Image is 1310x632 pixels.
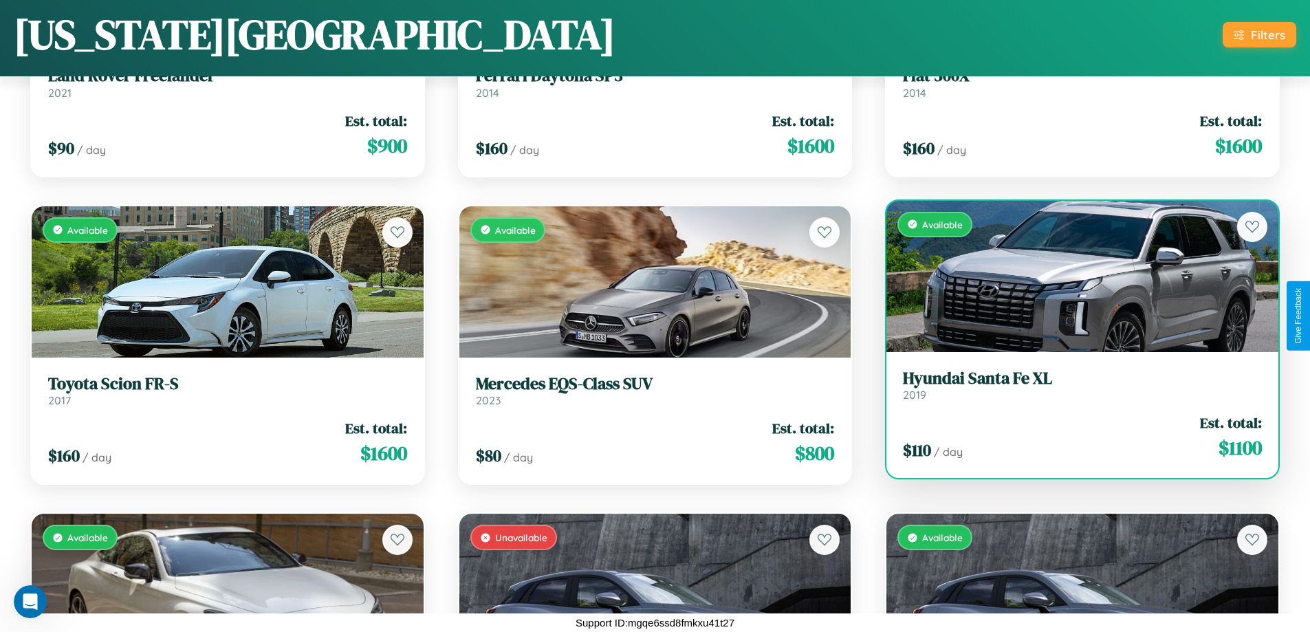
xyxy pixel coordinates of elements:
[787,132,834,160] span: $ 1600
[903,66,1262,100] a: Fiat 500X2014
[576,613,734,632] p: Support ID: mgqe6ssd8fmkxu41t27
[903,137,935,160] span: $ 160
[48,66,407,100] a: Land Rover Freelander2021
[922,219,963,230] span: Available
[937,143,966,157] span: / day
[795,439,834,467] span: $ 800
[48,444,80,467] span: $ 160
[1215,132,1262,160] span: $ 1600
[48,393,71,407] span: 2017
[903,369,1262,389] h3: Hyundai Santa Fe XL
[476,66,835,100] a: Ferrari Daytona SP32014
[14,6,615,63] h1: [US_STATE][GEOGRAPHIC_DATA]
[67,532,108,543] span: Available
[360,439,407,467] span: $ 1600
[476,86,499,100] span: 2014
[1200,111,1262,131] span: Est. total:
[48,374,407,408] a: Toyota Scion FR-S2017
[345,418,407,438] span: Est. total:
[476,374,835,394] h3: Mercedes EQS-Class SUV
[48,374,407,394] h3: Toyota Scion FR-S
[1200,413,1262,433] span: Est. total:
[48,137,74,160] span: $ 90
[772,418,834,438] span: Est. total:
[1251,28,1285,42] div: Filters
[476,374,835,408] a: Mercedes EQS-Class SUV2023
[903,388,926,402] span: 2019
[67,224,108,236] span: Available
[77,143,106,157] span: / day
[476,444,501,467] span: $ 80
[48,66,407,86] h3: Land Rover Freelander
[367,132,407,160] span: $ 900
[1293,288,1303,344] div: Give Feedback
[476,137,507,160] span: $ 160
[495,224,536,236] span: Available
[48,86,72,100] span: 2021
[495,532,547,543] span: Unavailable
[903,86,926,100] span: 2014
[903,439,931,461] span: $ 110
[504,450,533,464] span: / day
[510,143,539,157] span: / day
[476,393,501,407] span: 2023
[903,66,1262,86] h3: Fiat 500X
[922,532,963,543] span: Available
[476,66,835,86] h3: Ferrari Daytona SP3
[1219,434,1262,461] span: $ 1100
[83,450,111,464] span: / day
[934,445,963,459] span: / day
[345,111,407,131] span: Est. total:
[1223,22,1296,47] button: Filters
[903,369,1262,402] a: Hyundai Santa Fe XL2019
[772,111,834,131] span: Est. total:
[14,585,47,618] iframe: Intercom live chat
